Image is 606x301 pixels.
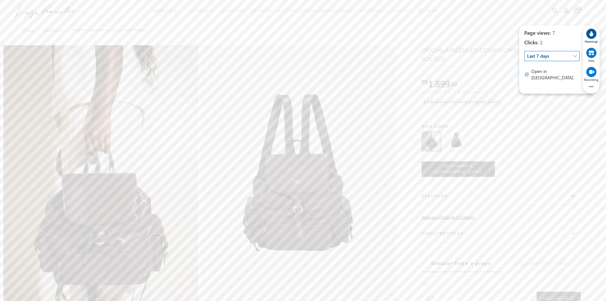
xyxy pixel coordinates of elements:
span: ADICIONAR À [GEOGRAPHIC_DATA] [422,163,494,175]
a: categoryNavScreenReaderText [251,5,271,17]
div: View heatmap [585,28,598,43]
span: Essenciais [186,9,213,13]
span: Open in [GEOGRAPHIC_DATA] [531,68,580,81]
label: Lojas para retirada [501,255,581,272]
span: Outlet [395,9,413,13]
a: categoryNavScreenReaderText [359,5,388,17]
span: 2 [539,39,543,46]
button: ADICIONAR À [GEOGRAPHIC_DATA] [421,161,495,177]
i: R$ [421,79,428,85]
label: CEP [421,281,581,290]
span: Acessórios [359,9,388,13]
span: MOCHILA MÉDIA EM COURO CAFÉ COM BOLSOS [71,28,146,32]
span: ou 6x de R$316,65 sem juros [421,89,495,94]
span: Mais cores [421,125,581,128]
span: Heatmap [585,39,598,43]
span: Last 7 days [524,51,580,61]
div: CÓD: [421,65,549,68]
div: Go to Clarity [524,68,580,81]
span: Sapatos [251,9,271,13]
a: categoryNavScreenReaderText [186,5,213,17]
span: Verão Viva [153,9,180,13]
a: Verão Viva [43,28,62,32]
a: categoryNavScreenReaderText [395,5,413,17]
span: Page views: [524,29,551,36]
span: [DEMOGRAPHIC_DATA] [302,9,353,13]
span: Area [588,59,594,62]
a: categoryNavScreenReaderText [153,5,180,17]
img: MOCHILA MÉDIA EM COURO PRETO COM BOLSOS [446,132,466,151]
a: BLOG LB [419,5,437,17]
i: , [450,81,457,87]
span: Clicks: [524,39,539,46]
span: 90 [451,81,457,87]
label: Características [421,225,581,243]
div: View area map [585,47,598,62]
label: Simular frete e prazo [421,255,501,272]
a: categoryNavScreenReaderText [219,5,245,17]
label: Descrição [421,187,581,205]
a: Home [24,28,34,32]
h1: MOCHILA MÉDIA EM COURO CAFÉ COM BOLSOS [421,46,541,63]
span: Sandálias [219,9,245,13]
div: View recordings [584,66,598,82]
span: Bolsas [278,9,296,13]
button: 0 [573,7,582,16]
span: 0 [577,6,582,11]
span: BLOG LB [419,9,437,13]
span: Recording [584,78,598,82]
span: 777712932 [433,64,458,69]
a: Acesse o Guia de Cuidados [421,215,475,220]
span: 1.899 [428,78,450,90]
img: MOCHILA MÉDIA EM COURO CAFÉ COM BOLSOS [421,132,441,151]
a: noSubCategoriesText [302,5,353,17]
span: 7 [551,29,555,36]
div: Cashback com Mais [PERSON_NAME] [421,98,503,106]
a: categoryNavScreenReaderText [278,5,296,17]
